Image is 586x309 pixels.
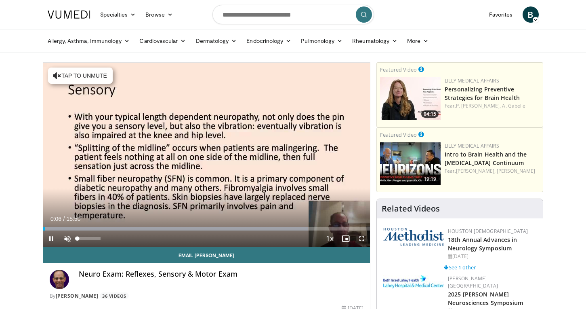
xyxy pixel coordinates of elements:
[456,167,496,174] a: [PERSON_NAME],
[445,142,499,149] a: Lilly Medical Affairs
[191,33,242,49] a: Dermatology
[445,150,527,167] a: Intro to Brain Health and the [MEDICAL_DATA] Continuum
[59,231,76,247] button: Unmute
[448,236,517,252] a: 18th Annual Advances in Neurology Symposium
[48,11,90,19] img: VuMedi Logo
[43,227,370,231] div: Progress Bar
[456,102,501,109] a: P. [PERSON_NAME],
[448,275,498,289] a: [PERSON_NAME][GEOGRAPHIC_DATA]
[445,77,499,84] a: Lilly Medical Affairs
[95,6,141,23] a: Specialties
[484,6,518,23] a: Favorites
[448,228,528,235] a: Houston [DEMOGRAPHIC_DATA]
[502,102,525,109] a: A. Gabelle
[63,216,65,222] span: /
[338,231,354,247] button: Enable picture-in-picture mode
[48,68,113,84] button: Tap to unmute
[78,237,101,240] div: Volume Level
[497,167,535,174] a: [PERSON_NAME]
[421,176,439,183] span: 19:19
[321,231,338,247] button: Playback Rate
[134,33,191,49] a: Cardiovascular
[448,253,536,260] div: [DATE]
[56,292,99,299] a: [PERSON_NAME]
[382,204,440,214] h4: Related Videos
[380,142,441,185] a: 19:19
[354,231,370,247] button: Fullscreen
[421,110,439,118] span: 04:15
[50,216,61,222] span: 0:06
[380,131,417,138] small: Featured Video
[50,270,69,289] img: Avatar
[380,142,441,185] img: a80fd508-2012-49d4-b73e-1d4e93549e78.png.150x105_q85_crop-smart_upscale.jpg
[43,247,370,263] a: Email [PERSON_NAME]
[380,66,417,73] small: Featured Video
[43,33,135,49] a: Allergy, Asthma, Immunology
[43,63,370,247] video-js: Video Player
[448,290,523,307] a: 2025 [PERSON_NAME] Neurosciences Symposium
[383,275,444,288] img: e7977282-282c-4444-820d-7cc2733560fd.jpg.150x105_q85_autocrop_double_scale_upscale_version-0.2.jpg
[445,85,520,102] a: Personalizing Preventive Strategies for Brain Health
[347,33,402,49] a: Rheumatology
[380,77,441,120] a: 04:15
[212,5,374,24] input: Search topics, interventions
[296,33,347,49] a: Pulmonology
[445,167,540,175] div: Feat.
[445,102,540,110] div: Feat.
[523,6,539,23] a: B
[66,216,80,222] span: 15:50
[383,228,444,246] img: 5e4488cc-e109-4a4e-9fd9-73bb9237ee91.png.150x105_q85_autocrop_double_scale_upscale_version-0.2.png
[141,6,178,23] a: Browse
[50,292,364,300] div: By
[380,77,441,120] img: c3be7821-a0a3-4187-927a-3bb177bd76b4.png.150x105_q85_crop-smart_upscale.jpg
[444,264,476,271] a: See 1 other
[242,33,296,49] a: Endocrinology
[100,292,129,299] a: 36 Videos
[43,231,59,247] button: Pause
[402,33,433,49] a: More
[79,270,364,279] h4: Neuro Exam: Reflexes, Sensory & Motor Exam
